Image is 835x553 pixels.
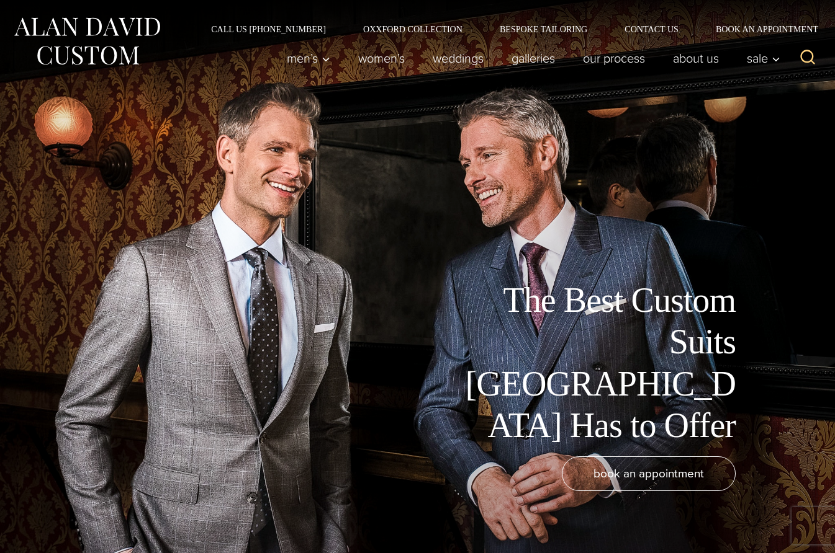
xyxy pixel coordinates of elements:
a: Galleries [498,46,569,71]
h1: The Best Custom Suits [GEOGRAPHIC_DATA] Has to Offer [456,280,736,446]
a: Contact Us [606,25,697,33]
a: weddings [419,46,498,71]
a: Our Process [569,46,659,71]
img: Alan David Custom [12,14,161,69]
span: Sale [747,52,780,64]
a: Bespoke Tailoring [481,25,606,33]
a: Call Us [PHONE_NUMBER] [192,25,345,33]
span: book an appointment [594,464,704,482]
a: About Us [659,46,733,71]
a: Oxxford Collection [345,25,481,33]
span: Men’s [287,52,330,64]
button: View Search Form [793,43,823,73]
nav: Secondary Navigation [192,25,823,33]
a: Book an Appointment [697,25,823,33]
a: book an appointment [562,456,736,491]
nav: Primary Navigation [273,46,787,71]
a: Women’s [345,46,419,71]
